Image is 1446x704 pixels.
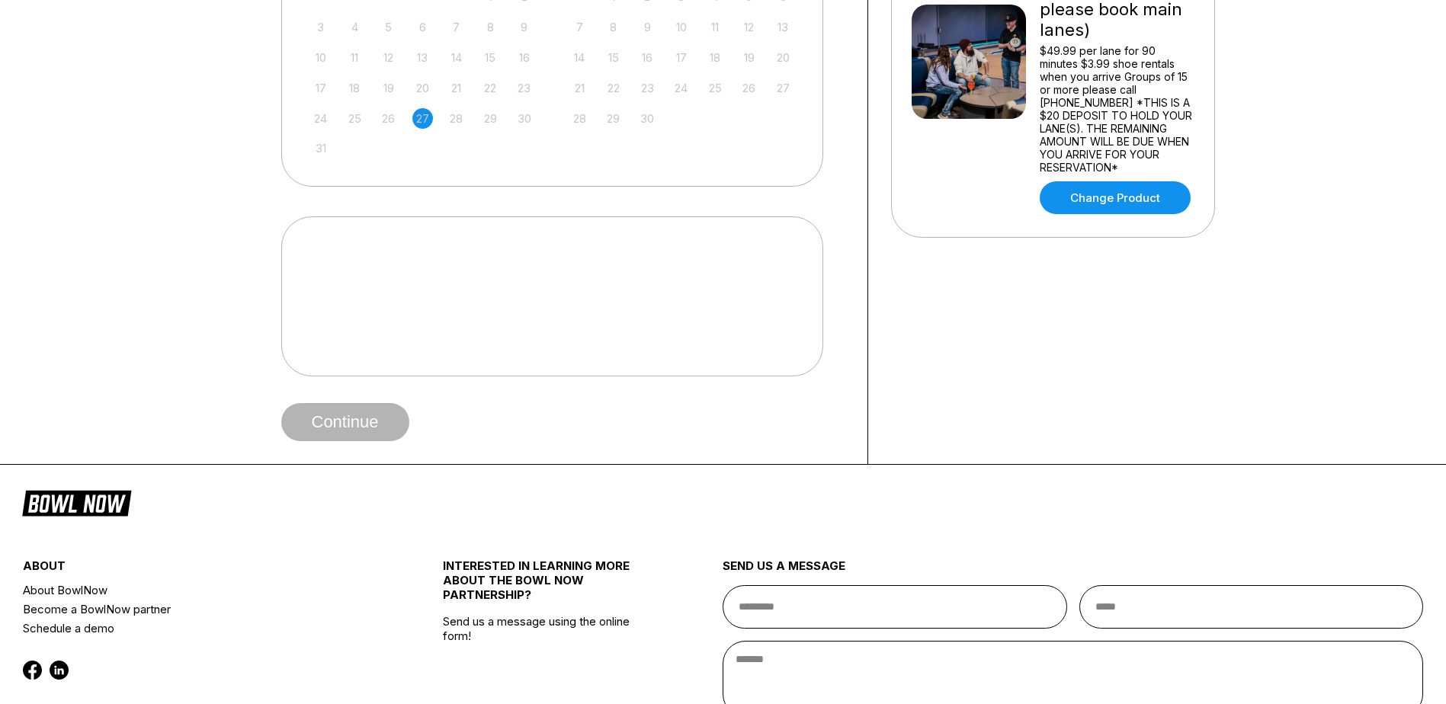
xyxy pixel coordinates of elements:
div: Not available Saturday, August 23rd, 2025 [514,78,534,98]
div: Not available Monday, August 25th, 2025 [345,108,365,129]
div: Not available Tuesday, September 23rd, 2025 [637,78,658,98]
div: INTERESTED IN LEARNING MORE ABOUT THE BOWL NOW PARTNERSHIP? [443,558,653,614]
div: Not available Tuesday, August 5th, 2025 [378,17,399,37]
div: Not available Saturday, September 27th, 2025 [773,78,794,98]
div: Not available Friday, August 29th, 2025 [480,108,501,129]
div: Not available Monday, August 4th, 2025 [345,17,365,37]
div: Not available Sunday, September 14th, 2025 [569,47,590,68]
div: Not available Saturday, August 30th, 2025 [514,108,534,129]
div: Not available Monday, August 18th, 2025 [345,78,365,98]
div: Not available Saturday, September 13th, 2025 [773,17,794,37]
div: Not available Tuesday, August 19th, 2025 [378,78,399,98]
div: Not available Wednesday, August 27th, 2025 [412,108,433,129]
div: Not available Tuesday, September 30th, 2025 [637,108,658,129]
div: Not available Monday, September 29th, 2025 [603,108,624,129]
div: Not available Tuesday, September 9th, 2025 [637,17,658,37]
div: Not available Wednesday, September 10th, 2025 [671,17,691,37]
div: Not available Friday, August 8th, 2025 [480,17,501,37]
div: Not available Tuesday, August 26th, 2025 [378,108,399,129]
a: Change Product [1040,181,1191,214]
div: Not available Wednesday, September 17th, 2025 [671,47,691,68]
div: Not available Friday, August 15th, 2025 [480,47,501,68]
div: Not available Sunday, September 7th, 2025 [569,17,590,37]
div: Not available Friday, September 19th, 2025 [739,47,759,68]
div: about [23,558,373,581]
div: Not available Tuesday, August 12th, 2025 [378,47,399,68]
div: Not available Thursday, August 21st, 2025 [446,78,467,98]
div: Not available Sunday, August 10th, 2025 [310,47,331,68]
div: Not available Wednesday, August 6th, 2025 [412,17,433,37]
div: Not available Thursday, August 28th, 2025 [446,108,467,129]
div: Not available Sunday, September 28th, 2025 [569,108,590,129]
div: Not available Wednesday, August 13th, 2025 [412,47,433,68]
div: Not available Sunday, August 31st, 2025 [310,138,331,158]
div: Not available Friday, September 26th, 2025 [739,78,759,98]
div: Not available Thursday, September 18th, 2025 [705,47,726,68]
img: VIP Lanes 90 Minutes of bowing (limited availablity if unavailable please book main lanes) [912,5,1026,119]
div: Not available Monday, September 22nd, 2025 [603,78,624,98]
div: Not available Saturday, August 9th, 2025 [514,17,534,37]
div: Not available Sunday, August 3rd, 2025 [310,17,331,37]
div: Not available Thursday, August 7th, 2025 [446,17,467,37]
div: Not available Wednesday, September 24th, 2025 [671,78,691,98]
div: Not available Tuesday, September 16th, 2025 [637,47,658,68]
div: Not available Thursday, September 25th, 2025 [705,78,726,98]
div: Not available Monday, September 8th, 2025 [603,17,624,37]
div: Not available Friday, September 12th, 2025 [739,17,759,37]
div: Not available Monday, August 11th, 2025 [345,47,365,68]
a: Schedule a demo [23,619,373,638]
div: Not available Saturday, September 20th, 2025 [773,47,794,68]
div: Not available Sunday, September 21st, 2025 [569,78,590,98]
div: Not available Sunday, August 17th, 2025 [310,78,331,98]
div: Not available Thursday, August 14th, 2025 [446,47,467,68]
div: Not available Friday, August 22nd, 2025 [480,78,501,98]
div: Not available Thursday, September 11th, 2025 [705,17,726,37]
div: Not available Saturday, August 16th, 2025 [514,47,534,68]
div: $49.99 per lane for 90 minutes $3.99 shoe rentals when you arrive Groups of 15 or more please cal... [1040,44,1194,174]
div: send us a message [723,558,1423,585]
div: Not available Monday, September 15th, 2025 [603,47,624,68]
a: Become a BowlNow partner [23,600,373,619]
div: Not available Wednesday, August 20th, 2025 [412,78,433,98]
div: Not available Sunday, August 24th, 2025 [310,108,331,129]
a: About BowlNow [23,581,373,600]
